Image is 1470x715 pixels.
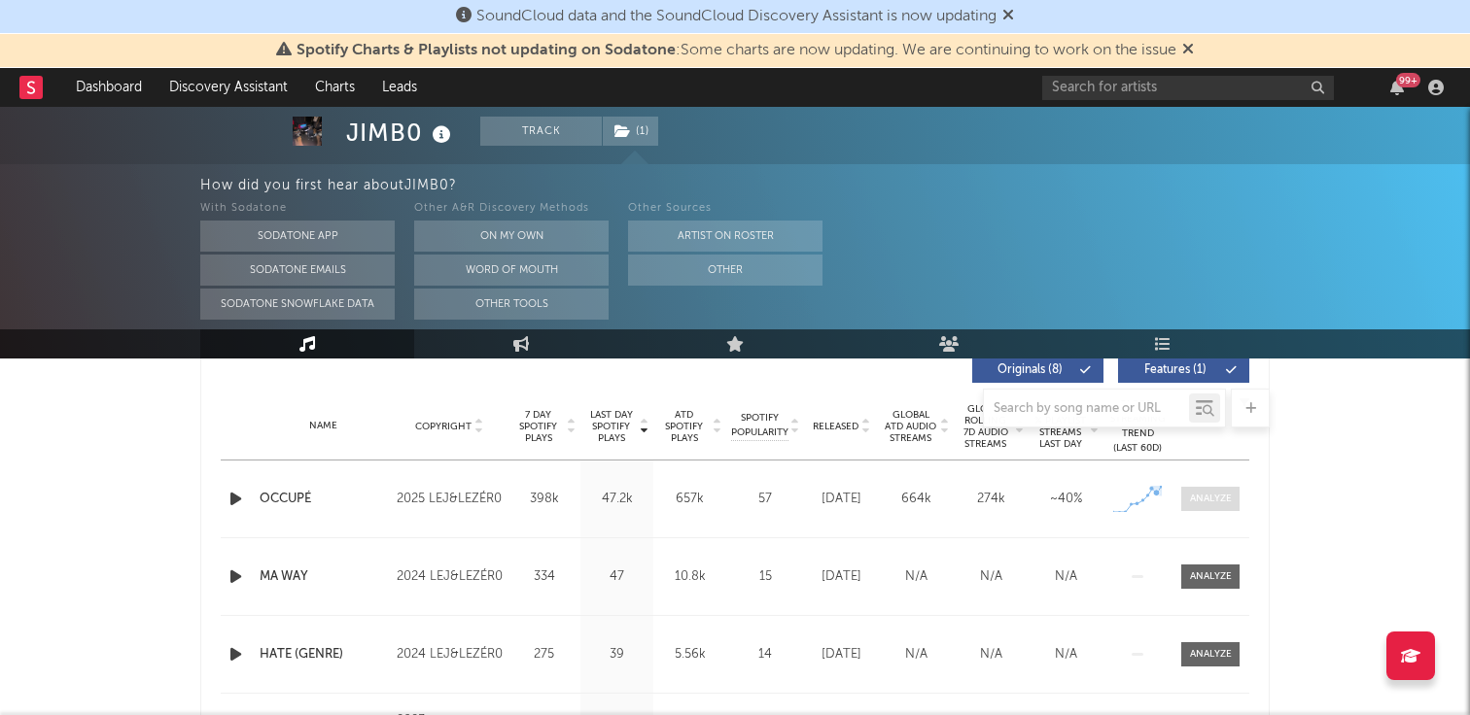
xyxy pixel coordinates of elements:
span: ( 1 ) [602,117,659,146]
div: 664k [884,490,949,509]
span: : Some charts are now updating. We are continuing to work on the issue [297,43,1176,58]
div: 47 [585,567,648,587]
div: 2025 LEJ&LEZÉR0 [397,488,503,511]
div: 5.56k [658,645,721,664]
button: Originals(8) [972,357,1103,383]
div: 14 [731,645,799,664]
div: 2024 LEJ&LEZÉR0 [397,565,503,589]
div: ~ 40 % [1033,490,1099,509]
button: Track [480,117,602,146]
a: Discovery Assistant [156,68,301,107]
div: 275 [512,645,576,664]
button: Word Of Mouth [414,255,609,286]
button: On My Own [414,221,609,252]
div: N/A [1033,645,1099,664]
div: 57 [731,490,799,509]
a: MA WAY [260,567,387,587]
div: 15 [731,567,799,587]
div: [DATE] [809,490,874,509]
div: 47.2k [585,490,648,509]
div: N/A [959,567,1024,587]
span: Dismiss [1002,9,1014,24]
div: [DATE] [809,645,874,664]
div: N/A [884,645,949,664]
div: How did you first hear about JIMB0 ? [200,174,1470,197]
div: 2024 LEJ&LEZÉR0 [397,643,503,666]
button: Other Tools [414,289,609,320]
a: Charts [301,68,368,107]
span: Spotify Charts & Playlists not updating on Sodatone [297,43,676,58]
div: 334 [512,567,576,587]
button: Sodatone App [200,221,395,252]
div: N/A [1033,567,1099,587]
button: Sodatone Snowflake Data [200,289,395,320]
a: HATE (GENRE) [260,645,387,664]
div: Other A&R Discovery Methods [414,197,609,221]
div: 10.8k [658,567,721,587]
button: Other [628,255,822,286]
button: (1) [603,117,658,146]
span: SoundCloud data and the SoundCloud Discovery Assistant is now updating [476,9,997,24]
input: Search for artists [1042,76,1334,100]
span: Features ( 1 ) [1131,364,1220,376]
button: 99+ [1390,80,1404,95]
div: With Sodatone [200,197,395,221]
div: 274k [959,490,1024,509]
input: Search by song name or URL [984,401,1189,417]
button: Sodatone Emails [200,255,395,286]
span: Dismiss [1182,43,1194,58]
button: Features(1) [1118,357,1249,383]
div: Other Sources [628,197,822,221]
button: Artist on Roster [628,221,822,252]
a: OCCUPÉ [260,490,387,509]
div: 99 + [1396,73,1420,87]
div: JIMB0 [346,117,456,149]
span: Originals ( 8 ) [985,364,1074,376]
div: [DATE] [809,567,874,587]
div: 398k [512,490,576,509]
div: 657k [658,490,721,509]
div: 39 [585,645,648,664]
div: N/A [959,645,1024,664]
div: N/A [884,567,949,587]
a: Dashboard [62,68,156,107]
a: Leads [368,68,431,107]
